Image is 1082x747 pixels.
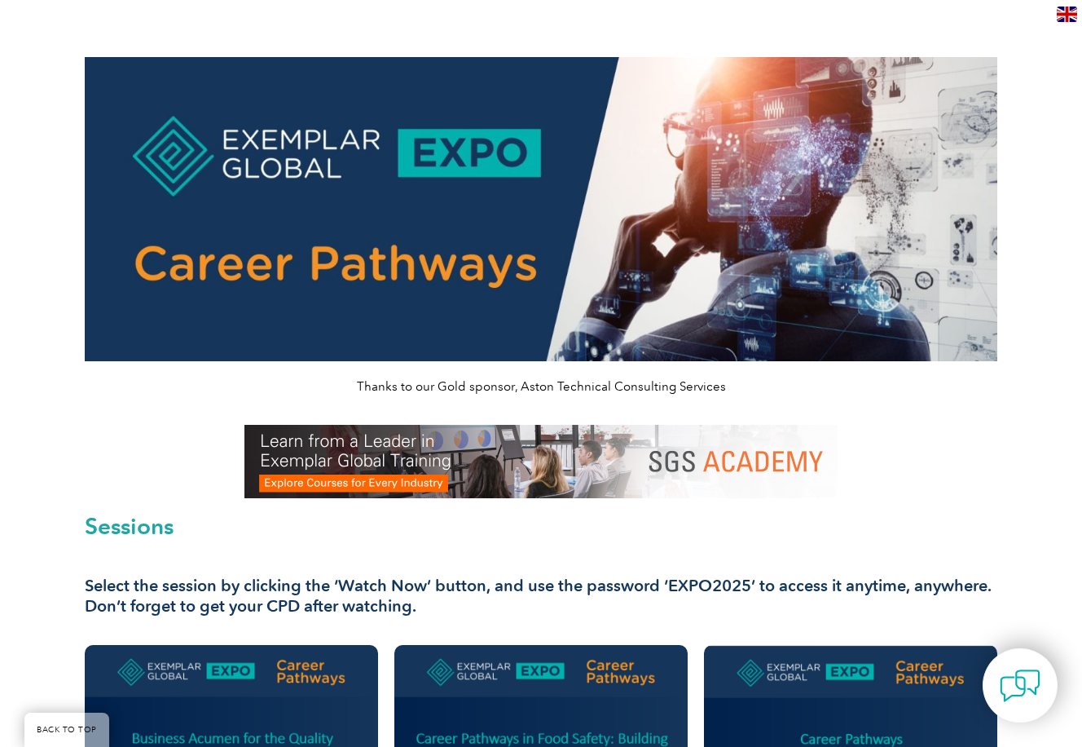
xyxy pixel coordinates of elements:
[85,378,997,396] p: Thanks to our Gold sponsor, Aston Technical Consulting Services
[24,713,109,747] a: BACK TO TOP
[85,57,997,361] img: career pathways
[1057,7,1077,22] img: en
[1000,665,1040,706] img: contact-chat.png
[244,425,838,498] img: SGS
[85,576,997,617] h3: Select the session by clicking the ‘Watch Now’ button, and use the password ‘EXPO2025’ to access ...
[85,515,997,537] h2: Sessions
